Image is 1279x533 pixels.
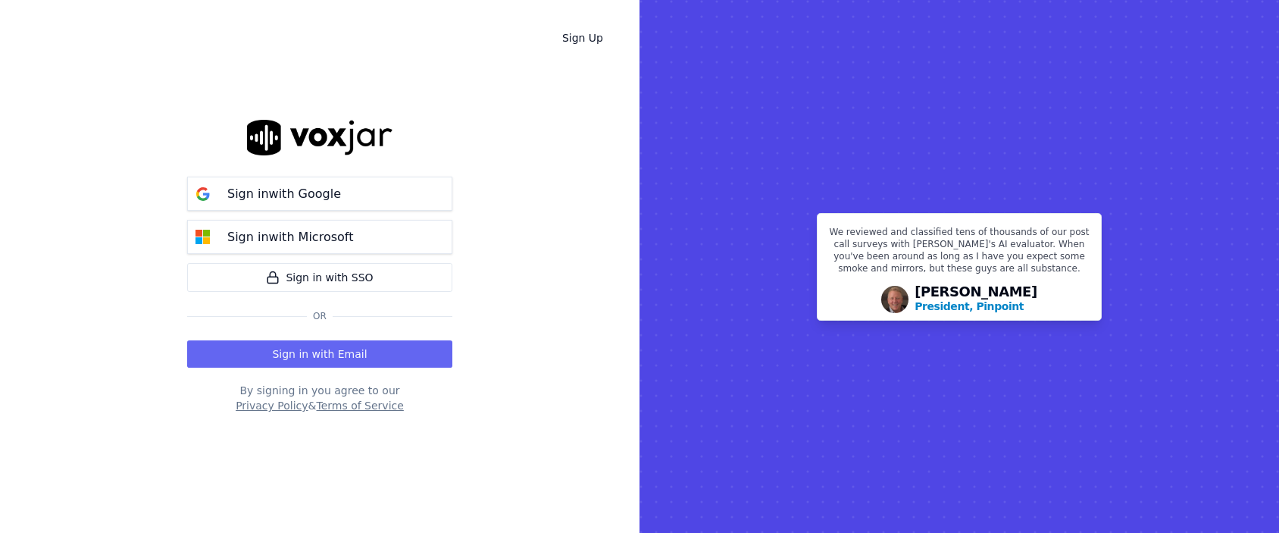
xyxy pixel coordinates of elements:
span: Or [307,310,333,322]
p: Sign in with Microsoft [227,228,353,246]
p: President, Pinpoint [915,299,1024,314]
p: We reviewed and classified tens of thousands of our post call surveys with [PERSON_NAME]'s AI eva... [827,226,1092,281]
img: logo [247,120,392,155]
button: Sign inwith Google [187,177,452,211]
img: Avatar [881,286,908,313]
button: Sign inwith Microsoft [187,220,452,254]
img: microsoft Sign in button [188,222,218,252]
img: google Sign in button [188,179,218,209]
div: By signing in you agree to our & [187,383,452,413]
p: Sign in with Google [227,185,341,203]
button: Privacy Policy [236,398,308,413]
button: Sign in with Email [187,340,452,368]
a: Sign Up [550,24,615,52]
a: Sign in with SSO [187,263,452,292]
div: [PERSON_NAME] [915,285,1037,314]
button: Terms of Service [316,398,403,413]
